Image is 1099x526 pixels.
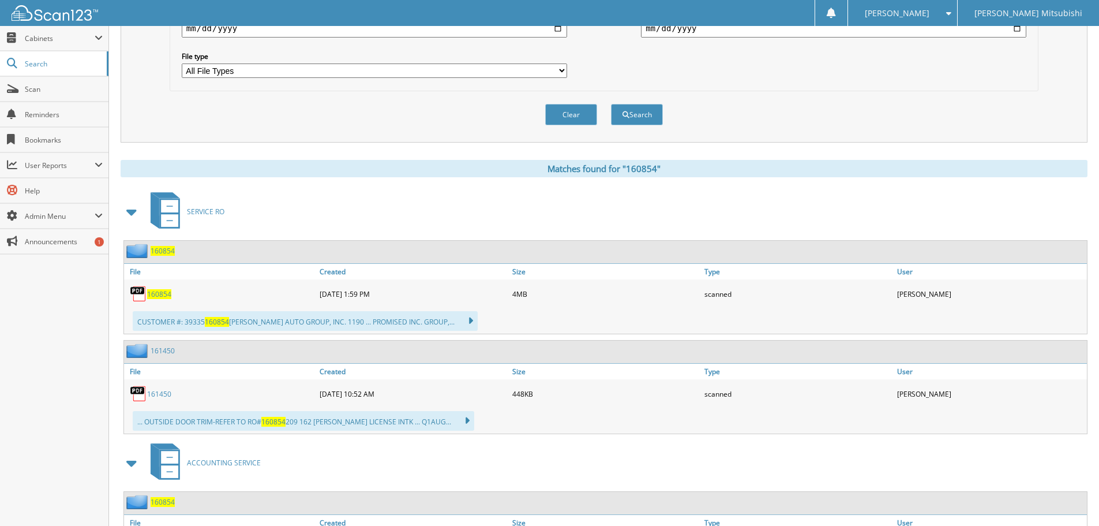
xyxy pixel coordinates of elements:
a: 160854 [151,246,175,256]
div: ... OUTSIDE DOOR TRIM-REFER TO RO# 209 162 [PERSON_NAME] LICENSE INTK ... Q1AUG... [133,411,474,431]
a: SERVICE RO [144,189,224,234]
a: Created [317,264,509,279]
div: 1 [95,237,104,247]
span: Reminders [25,110,103,120]
button: Clear [545,104,597,125]
span: 160854 [261,417,286,427]
a: 161450 [147,389,171,399]
div: Matches found for "160854" [121,160,1087,177]
a: User [894,364,1087,379]
img: folder2.png [126,495,151,509]
img: PDF.png [130,385,147,402]
span: [PERSON_NAME] [865,10,929,17]
img: scan123-logo-white.svg [12,5,98,21]
span: Help [25,186,103,196]
img: folder2.png [126,344,151,358]
button: Search [611,104,663,125]
div: scanned [702,382,894,405]
span: User Reports [25,161,95,170]
a: ACCOUNTING SERVICE [144,440,261,486]
iframe: Chat Widget [1041,471,1099,526]
div: [PERSON_NAME] [894,382,1087,405]
span: Announcements [25,237,103,247]
img: folder2.png [126,244,151,258]
a: Type [702,264,894,279]
label: File type [182,51,567,61]
a: 160854 [147,289,171,299]
span: Search [25,59,101,69]
a: Size [509,364,702,379]
div: scanned [702,282,894,305]
div: CUSTOMER #: 39335 [PERSON_NAME] AUTO GROUP, INC. 1190 ... PROMISED INC. GROUP,... [133,311,478,331]
div: [PERSON_NAME] [894,282,1087,305]
input: end [641,19,1026,38]
span: [PERSON_NAME] Mitsubishi [974,10,1082,17]
a: Type [702,364,894,379]
img: PDF.png [130,285,147,303]
span: Scan [25,84,103,94]
a: File [124,264,317,279]
span: Bookmarks [25,135,103,145]
div: [DATE] 10:52 AM [317,382,509,405]
a: File [124,364,317,379]
span: SERVICE RO [187,207,224,217]
span: ACCOUNTING SERVICE [187,458,261,468]
span: Admin Menu [25,211,95,221]
input: start [182,19,567,38]
div: [DATE] 1:59 PM [317,282,509,305]
div: 448KB [509,382,702,405]
span: Cabinets [25,33,95,43]
a: 160854 [151,497,175,507]
div: 4MB [509,282,702,305]
span: 160854 [205,317,229,327]
a: User [894,264,1087,279]
a: Size [509,264,702,279]
a: Created [317,364,509,379]
a: 161450 [151,346,175,356]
